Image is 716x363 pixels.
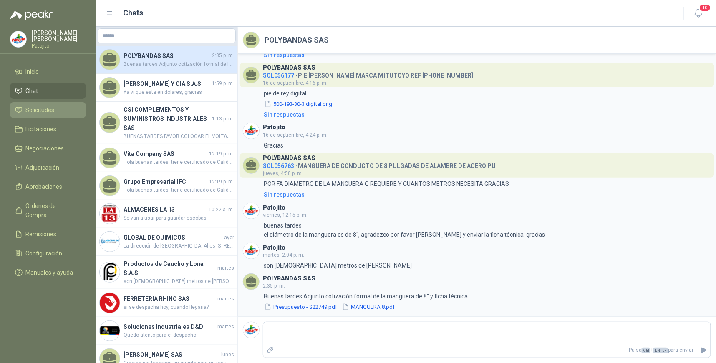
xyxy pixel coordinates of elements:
span: 16 de septiembre, 4:24 p. m. [263,132,328,138]
h4: POLYBANDAS SAS [124,51,210,60]
div: Sin respuestas [264,190,305,199]
span: La dirección de [GEOGRAPHIC_DATA] es [STREET_ADDRESS][PERSON_NAME] [124,242,234,250]
h4: GLOBAL DE QUIMICOS [124,233,222,242]
span: martes [217,264,234,272]
h4: Productos de Caucho y Lona S.A.S [124,259,216,278]
a: Negociaciones [10,140,86,156]
img: Logo peakr [10,10,53,20]
h1: Chats [124,7,144,19]
h3: Patojito [263,245,285,250]
span: lunes [221,351,234,359]
label: Adjuntar archivos [263,343,277,358]
p: pie de rey digital [264,89,333,98]
span: SOL056763 [263,163,294,169]
a: [PERSON_NAME] Y CIA S.A.S.1:59 p. m.Ya vi que esta en dólares, gracias [96,74,237,102]
img: Company Logo [243,322,259,338]
img: Company Logo [100,262,120,282]
span: Inicio [26,67,39,76]
span: si se despacha hoy, cuándo llegaría? [124,303,234,311]
h3: Patojito [263,205,285,210]
span: Configuración [26,249,63,258]
span: Ctrl [642,348,650,353]
a: Company LogoFERRETERIA RHINO SASmartessi se despacha hoy, cuándo llegaría? [96,289,237,317]
h3: POLYBANDAS SAS [263,65,315,70]
span: Hola buenas tardes, tiene certificado de Calidad el agua destilada ? Por favor adjuntar la ficha ... [124,186,234,194]
span: 1:13 p. m. [212,115,234,123]
a: CSI COMPLEMENTOS Y SUMINISTROS INDUSTRIALES SAS1:13 p. m.BUENAS TARDES FAVOR COLOCAR EL VOLTAJE D... [96,102,237,144]
p: son [DEMOGRAPHIC_DATA] metros de [PERSON_NAME] [264,261,412,270]
h4: Soluciones Industriales D&D [124,322,216,331]
span: Aprobaciones [26,182,63,191]
a: Sin respuestas [262,50,711,60]
a: Vita Company SAS12:19 p. m.Hola buenas tardes, tiene certificado de Calidad el agua destilada ? P... [96,144,237,172]
span: ENTER [653,348,668,353]
span: Adjudicación [26,163,60,172]
span: Chat [26,86,38,95]
span: Órdenes de Compra [26,201,78,220]
img: Company Logo [243,243,259,259]
span: Ya vi que esta en dólares, gracias [124,88,234,96]
button: Presupuesto - S22749.pdf [264,303,338,311]
p: buenas tardes el diámetro de la manguera es de 8", agradezco por favor [PERSON_NAME] y enviar la ... [264,221,545,239]
span: 10:22 a. m. [209,206,234,214]
a: Manuales y ayuda [10,265,86,280]
span: Hola buenas tardes, tiene certificado de Calidad el agua destilada ? Por favor adjuntar la ficha ... [124,158,234,166]
span: Buenas tardes Adjunto cotización formal de la manguera de 8" y ficha técnica [124,60,234,68]
p: [PERSON_NAME] [PERSON_NAME] [32,30,86,42]
a: POLYBANDAS SAS2:35 p. m.Buenas tardes Adjunto cotización formal de la manguera de 8" y ficha técnica [96,46,237,74]
span: 12:19 p. m. [209,178,234,186]
span: Remisiones [26,230,57,239]
h4: Grupo Empresarial IFC [124,177,207,186]
p: Buenas tardes Adjunto cotización formal de la manguera de 8" y ficha técnica [264,292,468,301]
h3: Patojito [263,125,285,130]
h2: POLYBANDAS SAS [265,34,329,46]
p: Patojito [32,43,86,48]
span: jueves, 4:58 p. m. [263,170,303,176]
p: Pulsa + para enviar [277,343,697,358]
span: 2:35 p. m. [263,283,285,289]
a: Grupo Empresarial IFC12:19 p. m.Hola buenas tardes, tiene certificado de Calidad el agua destilad... [96,172,237,200]
a: Company LogoSoluciones Industriales D&DmartesQuedo atento para el despacho [96,317,237,345]
button: 10 [691,6,706,21]
a: Chat [10,83,86,99]
img: Company Logo [100,293,120,313]
img: Company Logo [243,203,259,219]
a: Company LogoALMACENES LA 1310:22 a. m.Se van a usar para guardar escobas [96,200,237,228]
span: Licitaciones [26,125,57,134]
h3: POLYBANDAS SAS [263,276,315,281]
span: Se van a usar para guardar escobas [124,214,234,222]
p: Gracias [264,141,283,150]
span: 1:59 p. m. [212,80,234,88]
img: Company Logo [100,204,120,224]
span: 16 de septiembre, 4:16 p. m. [263,80,328,86]
a: Sin respuestas [262,110,711,119]
img: Company Logo [243,123,259,139]
h4: - MANGUERA DE CONDUCTO DE 8 PULGADAS DE ALAMBRE DE ACERO PU [263,160,496,168]
a: Company LogoProductos de Caucho y Lona S.A.Smartesson [DEMOGRAPHIC_DATA] metros de [PERSON_NAME] [96,256,237,289]
button: Enviar [697,343,711,358]
div: Sin respuestas [264,110,305,119]
img: Company Logo [100,321,120,341]
a: Configuración [10,245,86,261]
h3: POLYBANDAS SAS [263,156,315,160]
a: Licitaciones [10,121,86,137]
span: Quedo atento para el despacho [124,331,234,339]
a: Aprobaciones [10,179,86,195]
button: MANGUERA 8.pdf [341,303,396,311]
h4: [PERSON_NAME] SAS [124,350,219,359]
a: Company LogoGLOBAL DE QUIMICOSayerLa dirección de [GEOGRAPHIC_DATA] es [STREET_ADDRESS][PERSON_NAME] [96,228,237,256]
span: 10 [699,4,711,12]
h4: CSI COMPLEMENTOS Y SUMINISTROS INDUSTRIALES SAS [124,105,210,133]
span: SOL056177 [263,72,294,79]
a: Inicio [10,64,86,80]
span: ayer [224,234,234,242]
a: Órdenes de Compra [10,198,86,223]
a: Adjudicación [10,160,86,175]
span: son [DEMOGRAPHIC_DATA] metros de [PERSON_NAME] [124,278,234,285]
span: 12:19 p. m. [209,150,234,158]
span: Negociaciones [26,144,64,153]
span: Manuales y ayuda [26,268,73,277]
img: Company Logo [100,232,120,252]
img: Company Logo [10,31,26,47]
h4: FERRETERIA RHINO SAS [124,294,216,303]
